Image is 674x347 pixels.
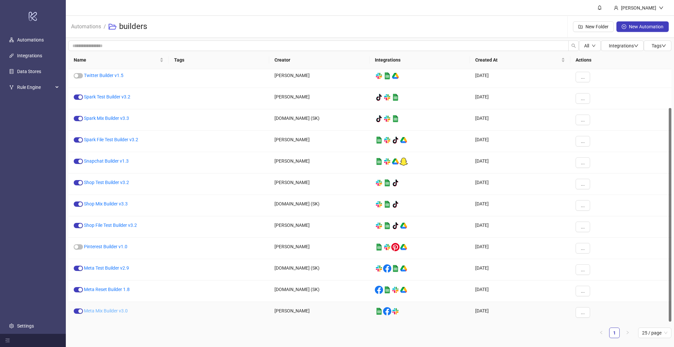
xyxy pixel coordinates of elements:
button: ... [576,307,590,318]
button: Integrationsdown [601,40,644,51]
span: down [659,6,663,10]
a: Meta Mix Builder v3.0 [84,308,128,313]
a: Meta Test Builder v2.9 [84,265,129,271]
a: Spark Mix Builder v3.3 [84,116,129,121]
div: [DATE] [470,259,570,280]
div: [PERSON_NAME] [269,67,370,88]
button: ... [576,222,590,232]
span: ... [581,139,585,144]
a: 1 [609,328,619,338]
a: Automations [70,22,102,30]
div: [DOMAIN_NAME] (SK) [269,259,370,280]
a: Shop Test Builder v3.2 [84,180,129,185]
button: New Automation [616,21,669,32]
span: 25 / page [642,328,667,338]
span: New Automation [629,24,663,29]
th: Created At [470,51,570,69]
span: ... [581,267,585,272]
th: Integrations [370,51,470,69]
button: New Folder [573,21,614,32]
button: Alldown [579,40,601,51]
div: [DATE] [470,216,570,238]
button: ... [576,136,590,147]
span: folder-open [109,23,117,31]
a: Data Stores [17,69,41,74]
div: [DATE] [470,195,570,216]
div: Page Size [638,328,671,338]
li: 1 [609,328,620,338]
a: Automations [17,38,44,43]
span: ... [581,310,585,315]
div: [DOMAIN_NAME] (SK) [269,195,370,216]
button: ... [576,286,590,296]
a: Meta Reset Builder 1.8 [84,287,130,292]
div: [DATE] [470,131,570,152]
button: ... [576,243,590,254]
span: folder-add [578,24,583,29]
span: plus-circle [622,24,626,29]
div: [PERSON_NAME] [269,238,370,259]
h3: builders [119,21,147,32]
span: menu-fold [5,338,10,343]
button: right [622,328,633,338]
button: ... [576,200,590,211]
span: right [626,331,630,334]
button: ... [576,179,590,189]
span: ... [581,203,585,208]
span: ... [581,288,585,294]
a: Snapchat Builder v1.3 [84,158,129,164]
div: [DATE] [470,152,570,173]
span: ... [581,246,585,251]
div: [DOMAIN_NAME] (SK) [269,280,370,302]
span: down [661,43,666,48]
span: Name [74,56,158,64]
span: ... [581,224,585,229]
span: All [584,43,589,48]
div: [DATE] [470,88,570,109]
div: [DATE] [470,173,570,195]
span: ... [581,181,585,187]
div: [DATE] [470,238,570,259]
span: Created At [475,56,560,64]
span: ... [581,117,585,122]
a: Spark Test Builder v3.2 [84,94,130,99]
li: / [104,16,106,37]
a: Shop Mix Builder v3.3 [84,201,128,206]
th: Name [68,51,169,69]
button: ... [576,264,590,275]
span: ... [581,160,585,165]
button: ... [576,115,590,125]
span: Tags [652,43,666,48]
span: fork [9,85,14,90]
button: Tagsdown [644,40,671,51]
div: [PERSON_NAME] [269,152,370,173]
button: ... [576,157,590,168]
div: [PERSON_NAME] [269,302,370,323]
a: Settings [17,323,34,329]
div: [PERSON_NAME] [269,131,370,152]
span: Integrations [609,43,638,48]
button: ... [576,72,590,82]
div: [DATE] [470,280,570,302]
div: [PERSON_NAME] [269,173,370,195]
a: Shop File Test Builder v3.2 [84,223,137,228]
div: [PERSON_NAME] [618,4,659,12]
li: Previous Page [596,328,607,338]
div: [PERSON_NAME] [269,216,370,238]
span: bell [597,5,602,10]
div: [DATE] [470,67,570,88]
span: left [599,331,603,334]
span: user [614,6,618,10]
span: ... [581,74,585,80]
th: Actions [570,51,671,69]
span: Rule Engine [17,81,53,94]
a: Integrations [17,53,42,59]
th: Creator [269,51,370,69]
span: search [571,43,576,48]
div: [DOMAIN_NAME] (SK) [269,109,370,131]
button: ... [576,93,590,104]
th: Tags [169,51,269,69]
a: Twitter Builder v1.5 [84,73,123,78]
div: [DATE] [470,302,570,323]
li: Next Page [622,328,633,338]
